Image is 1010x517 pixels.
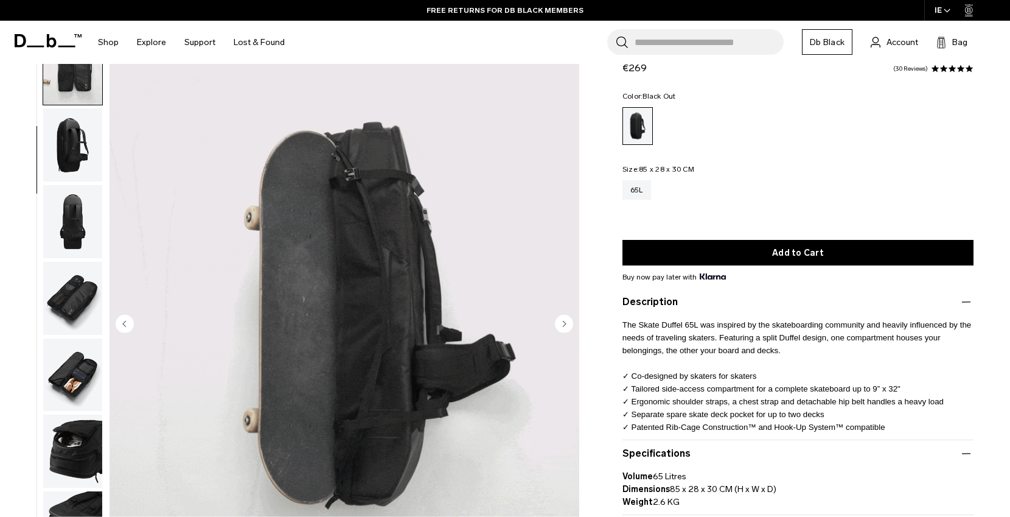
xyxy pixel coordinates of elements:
[622,471,653,482] strong: Volume
[622,461,973,508] p: 65 Litres 85 x 28 x 30 CM (H x W x D) 2.6 KG
[43,415,102,488] img: Skate Duffel 65L
[137,21,166,64] a: Explore
[936,35,967,49] button: Bag
[622,272,726,283] span: Buy now pay later with
[43,32,103,106] button: Skate Duffel 65L
[622,180,651,200] a: 65L
[622,484,670,494] strong: Dimensions
[893,66,928,72] a: 30 reviews
[43,338,103,412] button: Skate Duffel 65L
[555,315,573,336] button: Next slide
[184,21,215,64] a: Support
[43,32,102,105] img: Skate Duffel 65L
[886,36,918,49] span: Account
[43,185,103,259] button: Skate Duffel 65L
[871,35,918,49] a: Account
[643,92,675,100] span: Black Out
[43,185,102,258] img: Skate Duffel 65L
[622,62,647,74] span: €269
[427,5,583,16] a: FREE RETURNS FOR DB BLACK MEMBERS
[43,108,103,182] button: Skate Duffel 65L
[639,165,694,174] span: 85 x 28 x 30 CM
[622,295,973,309] button: Description
[43,262,102,335] img: Skate Duffel 65L
[622,166,694,173] legend: Size:
[802,29,852,55] a: Db Black
[43,339,102,412] img: Skate Duffel 65L
[622,93,676,100] legend: Color:
[952,36,967,49] span: Bag
[700,273,726,280] img: {"height" => 20, "alt" => "Klarna"}
[622,446,973,461] button: Specifications
[43,108,102,181] img: Skate Duffel 65L
[234,21,285,64] a: Lost & Found
[116,315,134,336] button: Previous slide
[89,21,294,64] nav: Main Navigation
[622,497,653,507] strong: Weight
[622,320,971,432] : The Skate Duffel 65L was inspired by the skateboarding community and heavily influenced by the ne...
[43,414,103,488] button: Skate Duffel 65L
[98,21,119,64] a: Shop
[43,261,103,336] button: Skate Duffel 65L
[622,240,973,266] button: Add to Cart
[622,107,653,145] a: Black Out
